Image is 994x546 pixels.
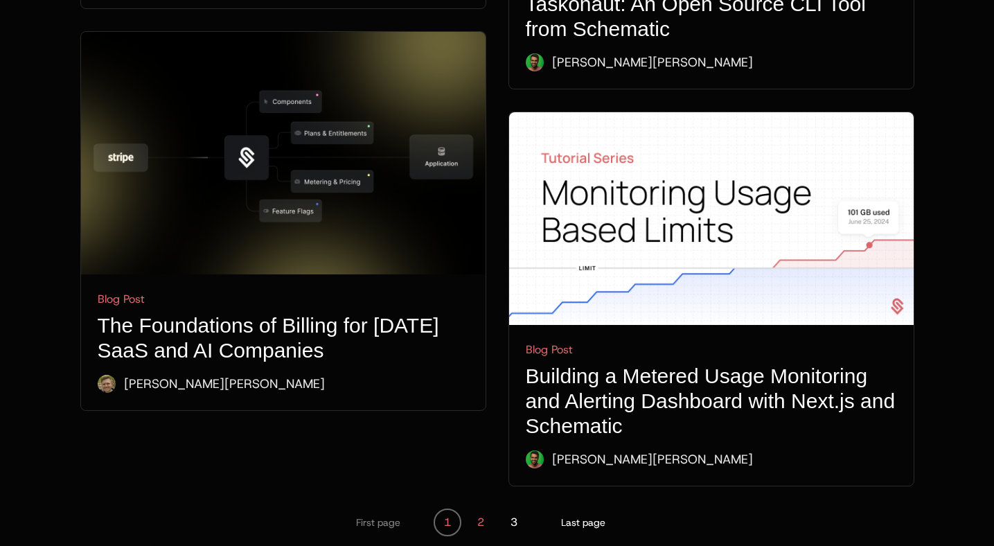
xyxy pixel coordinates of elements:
[561,509,605,536] button: Last page
[509,112,914,486] a: Tutorial Metered MonitoringBlog PostBuilding a Metered Usage Monitoring and Alerting Dashboard wi...
[98,291,469,308] div: Blog Post
[467,509,495,536] button: 2
[552,450,753,469] div: [PERSON_NAME] [PERSON_NAME]
[526,342,897,358] div: Blog Post
[124,374,325,394] div: [PERSON_NAME] [PERSON_NAME]
[526,450,544,468] img: imagejas
[356,509,400,536] button: First page
[526,53,544,71] img: imagejas
[434,509,461,536] button: 1
[552,53,753,72] div: [PERSON_NAME] [PERSON_NAME]
[98,313,469,363] h1: The Foundations of Billing for [DATE] SaaS and AI Companies
[500,509,528,536] button: 3
[98,375,116,393] img: Ryan Echternacht
[509,112,914,325] img: Tutorial Metered Monitoring
[81,32,486,274] img: Pillar
[526,364,897,439] h1: Building a Metered Usage Monitoring and Alerting Dashboard with Next.js and Schematic
[81,32,486,409] a: PillarBlog PostThe Foundations of Billing for [DATE] SaaS and AI CompaniesRyan Echternacht[PERSON...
